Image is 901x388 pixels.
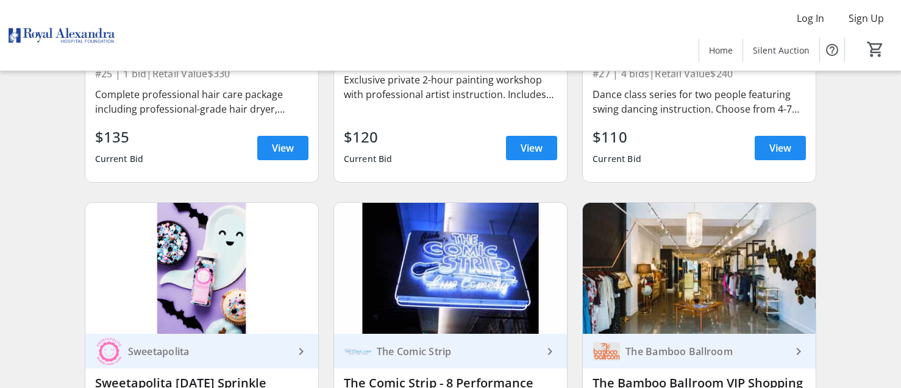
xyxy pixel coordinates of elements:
[583,203,816,334] img: The Bamboo Ballroom VIP Shopping Experience
[593,337,621,365] img: The Bamboo Ballroom
[123,345,294,358] div: Sweetapolita
[593,65,806,82] div: #27 | 4 bids | Retail Value $240
[864,38,886,60] button: Cart
[621,345,791,358] div: The Bamboo Ballroom
[334,203,567,334] img: The Comic Strip - 8 Performance Tickets
[506,136,557,160] a: View
[593,126,641,148] div: $110
[294,344,308,359] mat-icon: keyboard_arrow_right
[849,11,884,26] span: Sign Up
[372,345,543,358] div: The Comic Strip
[743,39,819,62] a: Silent Auction
[593,87,806,116] div: Dance class series for two people featuring swing dancing instruction. Choose from 4-7 week progr...
[583,334,816,369] a: The Bamboo BallroomThe Bamboo Ballroom
[95,126,144,148] div: $135
[543,344,557,359] mat-icon: keyboard_arrow_right
[839,9,894,28] button: Sign Up
[85,334,318,369] a: SweetapolitaSweetapolita
[753,44,810,57] span: Silent Auction
[95,65,308,82] div: #25 | 1 bid | Retail Value $330
[344,337,372,365] img: The Comic Strip
[95,148,144,170] div: Current Bid
[344,72,557,102] div: Exclusive private 2-hour painting workshop with professional artist instruction. Includes all art...
[95,337,123,365] img: Sweetapolita
[521,141,543,155] span: View
[257,136,308,160] a: View
[344,126,393,148] div: $120
[709,44,733,57] span: Home
[272,141,294,155] span: View
[85,203,318,334] img: Sweetapolita Halloween Sprinkle Package
[7,5,116,66] img: Royal Alexandra Hospital Foundation's Logo
[95,87,308,116] div: Complete professional hair care package including professional-grade hair dryer, premium hair pro...
[699,39,743,62] a: Home
[334,334,567,369] a: The Comic StripThe Comic Strip
[769,141,791,155] span: View
[755,136,806,160] a: View
[344,148,393,170] div: Current Bid
[820,38,844,62] button: Help
[797,11,824,26] span: Log In
[787,9,834,28] button: Log In
[593,148,641,170] div: Current Bid
[791,344,806,359] mat-icon: keyboard_arrow_right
